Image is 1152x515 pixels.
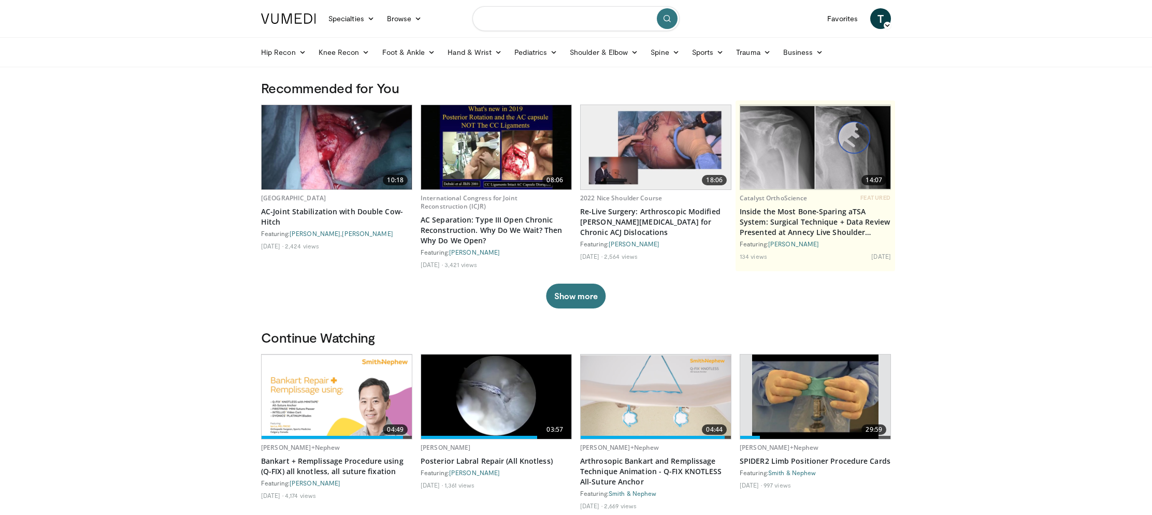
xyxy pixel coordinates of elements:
[421,355,571,439] img: d1912214-7ba7-424e-a5ac-9324145fc32f.620x360_q85_upscale.jpg
[421,468,572,477] div: Featuring:
[312,42,376,63] a: Knee Recon
[740,456,891,466] a: SPIDER2 Limb Positioner Procedure Cards
[740,252,767,260] li: 134 views
[376,42,442,63] a: Foot & Ankle
[542,424,567,435] span: 03:57
[421,456,572,466] a: Posterior Labral Repair (All Knotless)
[285,491,316,499] li: 4,174 views
[421,355,571,439] a: 03:57
[580,252,602,260] li: [DATE]
[581,355,731,439] a: 04:44
[860,194,891,201] span: FEATURED
[262,105,412,189] img: 51cad949-03c2-48d6-9362-1e9ba851e408.620x360_q85_upscale.jpg
[441,42,508,63] a: Hand & Wrist
[542,175,567,185] span: 08:06
[261,479,412,487] div: Featuring:
[580,489,731,497] div: Featuring:
[546,284,606,308] button: Show more
[261,194,326,202] a: [GEOGRAPHIC_DATA]
[580,502,602,510] li: [DATE]
[261,242,283,250] li: [DATE]
[581,105,731,189] img: 228c0fca-5055-484c-8a85-897e43aa70c5.620x360_q85_upscale.jpg
[261,456,412,477] a: Bankart + Remplissage Procedure using (Q-FIX) all knotless, all suture fixation
[261,443,340,452] a: [PERSON_NAME]+Nephew
[609,490,656,497] a: Smith & Nephew
[702,424,727,435] span: 04:44
[261,80,891,96] h3: Recommended for You
[740,443,818,452] a: [PERSON_NAME]+Nephew
[861,175,886,185] span: 14:07
[261,13,316,24] img: VuMedi Logo
[444,481,474,489] li: 1,361 views
[421,194,517,211] a: International Congress for Joint Reconstruction (ICJR)
[290,230,340,237] a: [PERSON_NAME]
[580,443,659,452] a: [PERSON_NAME]+Nephew
[421,215,572,246] a: AC Separation: Type III Open Chronic Reconstruction. Why Do We Wait? Then Why Do We Open?
[686,42,730,63] a: Sports
[322,8,381,29] a: Specialties
[740,481,762,489] li: [DATE]
[740,240,891,248] div: Featuring:
[564,42,644,63] a: Shoulder & Elbow
[740,105,890,189] a: 14:07
[262,355,412,439] a: 04:49
[764,481,791,489] li: 997 views
[421,105,571,189] img: 57300354-6179-46a6-b0f7-28fc57f62def.620x360_q85_upscale.jpg
[604,502,637,510] li: 2,669 views
[383,175,408,185] span: 10:18
[421,248,572,256] div: Featuring:
[777,42,830,63] a: Business
[870,8,891,29] a: T
[768,240,819,247] a: [PERSON_NAME]
[421,260,443,269] li: [DATE]
[342,230,393,237] a: [PERSON_NAME]
[740,468,891,477] div: Featuring:
[262,105,412,189] a: 10:18
[261,207,412,227] a: AC-Joint Stabilization with Double Cow-Hitch
[740,355,890,439] a: 29:59
[581,356,731,438] img: 0571ee19-e319-4fa3-ba1d-0aad906b7f8a.png.620x360_q85_upscale.png
[740,194,808,202] a: Catalyst OrthoScience
[421,481,443,489] li: [DATE]
[740,106,890,189] img: 9f15458b-d013-4cfd-976d-a83a3859932f.620x360_q85_upscale.jpg
[609,240,659,247] a: [PERSON_NAME]
[580,207,731,238] a: Re-Live Surgery: Arthroscopic Modified [PERSON_NAME][MEDICAL_DATA] for Chronic ACJ Dislocations
[381,8,428,29] a: Browse
[383,424,408,435] span: 04:49
[290,479,340,487] a: [PERSON_NAME]
[580,240,731,248] div: Featuring:
[730,42,777,63] a: Trauma
[871,252,891,260] li: [DATE]
[285,242,319,250] li: 2,424 views
[261,329,891,346] h3: Continue Watching
[644,42,685,63] a: Spine
[255,42,312,63] a: Hip Recon
[768,469,816,476] a: Smith & Nephew
[580,456,731,487] a: Arthrosopic Bankart and Remplissage Technique Animation - Q-FIX KNOTLESS All-Suture Anchor
[444,260,477,269] li: 3,421 views
[821,8,864,29] a: Favorites
[449,469,500,476] a: [PERSON_NAME]
[472,6,680,31] input: Search topics, interventions
[581,105,731,189] a: 18:06
[702,175,727,185] span: 18:06
[449,248,500,256] a: [PERSON_NAME]
[740,207,891,238] a: Inside the Most Bone-Sparing aTSA System: Surgical Technique + Data Review Presented at Annecy Li...
[604,252,638,260] li: 2,564 views
[861,424,886,435] span: 29:59
[508,42,564,63] a: Pediatrics
[261,229,412,238] div: Featuring: ,
[752,355,879,439] img: c4bc064d-27a2-45b2-bf8c-595380ea2ce8.620x360_q85_upscale.jpg
[261,491,283,499] li: [DATE]
[421,443,471,452] a: [PERSON_NAME]
[262,355,412,438] img: 922685c3-2bf7-45dd-96b6-4cc854ce3169.png.620x360_q85_upscale.png
[580,194,662,202] a: 2022 Nice Shoulder Course
[421,105,571,189] a: 08:06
